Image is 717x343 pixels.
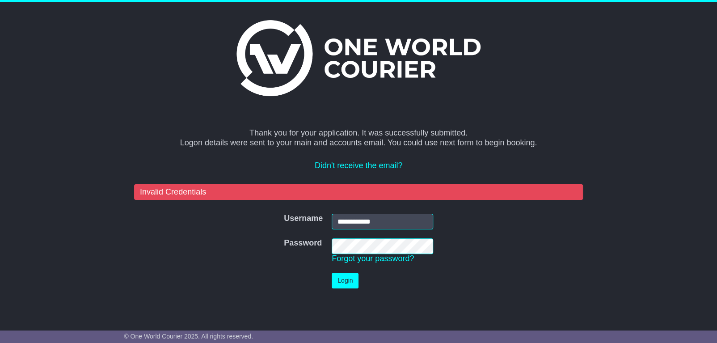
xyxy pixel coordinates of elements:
span: Thank you for your application. It was successfully submitted. Logon details were sent to your ma... [180,128,537,147]
div: Invalid Credentials [134,184,583,200]
a: Forgot your password? [332,254,414,263]
a: Didn't receive the email? [315,161,403,170]
img: One World [236,20,481,96]
label: Username [284,214,323,224]
label: Password [284,238,322,248]
keeper-lock: Open Keeper Popup [417,241,428,252]
span: © One World Courier 2025. All rights reserved. [124,333,253,340]
button: Login [332,273,358,288]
